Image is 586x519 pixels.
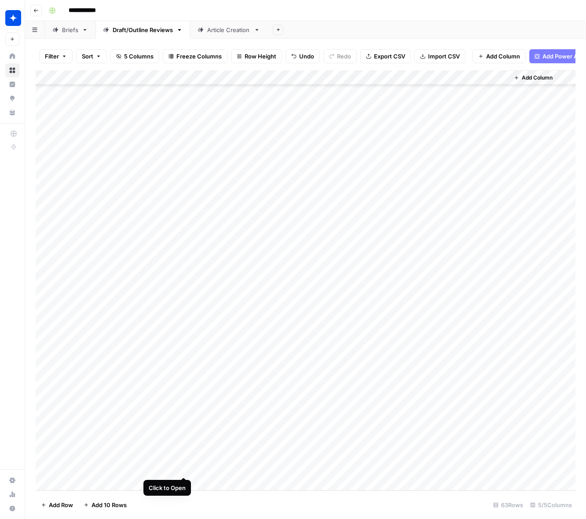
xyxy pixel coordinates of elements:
button: Add Row [36,498,78,512]
button: Freeze Columns [163,49,227,63]
button: Add Column [472,49,526,63]
button: Workspace: Wiz [5,7,19,29]
a: Insights [5,77,19,91]
button: Sort [76,49,107,63]
a: Draft/Outline Reviews [95,21,190,39]
a: Opportunities [5,91,19,105]
button: Row Height [231,49,282,63]
button: Undo [286,49,320,63]
button: Import CSV [414,49,465,63]
span: Filter [45,52,59,61]
div: 63 Rows [490,498,527,512]
button: Help + Support [5,501,19,515]
div: Draft/Outline Reviews [113,25,173,34]
span: Import CSV [428,52,460,61]
button: Add 10 Rows [78,498,132,512]
button: Redo [323,49,357,63]
button: 5 Columns [110,49,159,63]
span: Row Height [245,52,276,61]
a: Home [5,49,19,63]
span: Sort [82,52,93,61]
span: Add Column [522,74,553,82]
span: 5 Columns [124,52,154,61]
span: Freeze Columns [176,52,222,61]
button: Export CSV [360,49,411,63]
span: Export CSV [374,52,405,61]
span: Redo [337,52,351,61]
a: Browse [5,63,19,77]
button: Add Column [510,72,556,83]
a: Briefs [45,21,95,39]
a: Settings [5,473,19,487]
img: Wiz Logo [5,10,21,26]
span: Add 10 Rows [92,501,127,509]
div: Briefs [62,25,78,34]
span: Add Row [49,501,73,509]
div: 5/5 Columns [527,498,575,512]
button: Filter [39,49,73,63]
a: Your Data [5,105,19,120]
a: Usage [5,487,19,501]
span: Add Column [486,52,520,61]
span: Undo [299,52,314,61]
a: Article Creation [190,21,267,39]
div: Article Creation [207,25,250,34]
div: Click to Open [149,483,186,492]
